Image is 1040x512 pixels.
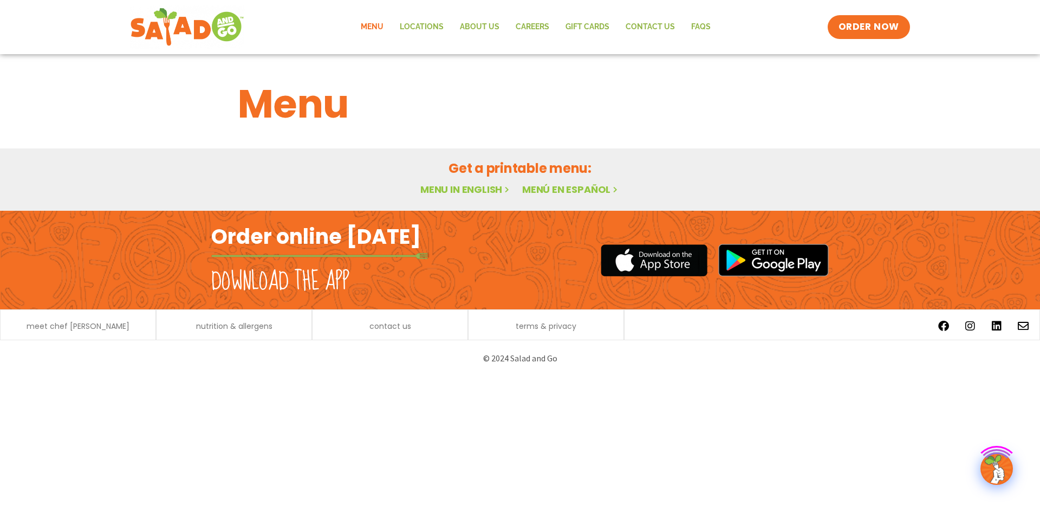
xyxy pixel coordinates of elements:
[27,322,129,330] a: meet chef [PERSON_NAME]
[683,15,719,40] a: FAQs
[211,223,421,250] h2: Order online [DATE]
[557,15,617,40] a: GIFT CARDS
[508,15,557,40] a: Careers
[196,322,272,330] a: nutrition & allergens
[130,5,244,49] img: new-SAG-logo-768×292
[369,322,411,330] a: contact us
[617,15,683,40] a: Contact Us
[211,267,349,297] h2: Download the app
[353,15,719,40] nav: Menu
[392,15,452,40] a: Locations
[238,75,802,133] h1: Menu
[838,21,899,34] span: ORDER NOW
[211,253,428,259] img: fork
[238,159,802,178] h2: Get a printable menu:
[353,15,392,40] a: Menu
[452,15,508,40] a: About Us
[718,244,829,276] img: google_play
[217,351,823,366] p: © 2024 Salad and Go
[601,243,707,278] img: appstore
[522,183,620,196] a: Menú en español
[828,15,910,39] a: ORDER NOW
[420,183,511,196] a: Menu in English
[516,322,576,330] a: terms & privacy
